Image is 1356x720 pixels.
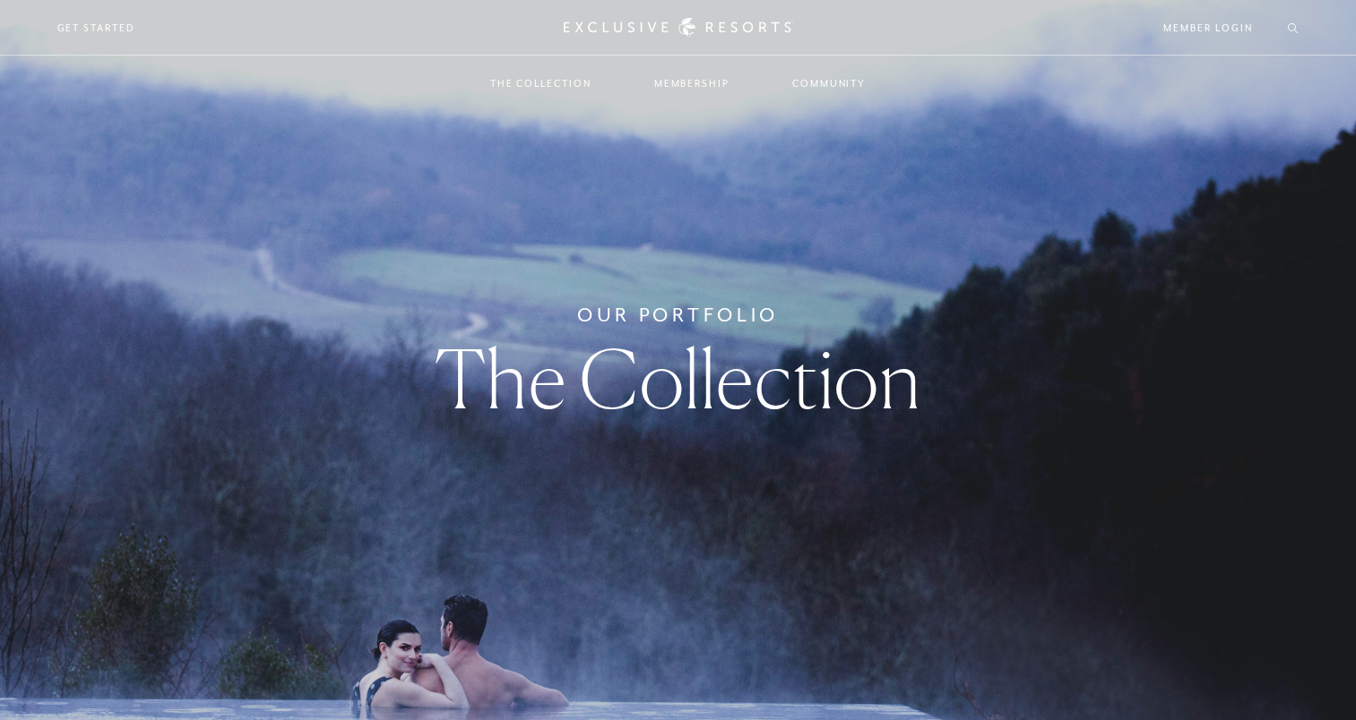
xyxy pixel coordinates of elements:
[57,20,135,36] a: Get Started
[774,57,884,109] a: Community
[435,339,921,419] h1: The Collection
[472,57,609,109] a: The Collection
[577,301,779,330] h6: Our Portfolio
[636,57,747,109] a: Membership
[1163,20,1252,36] a: Member Login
